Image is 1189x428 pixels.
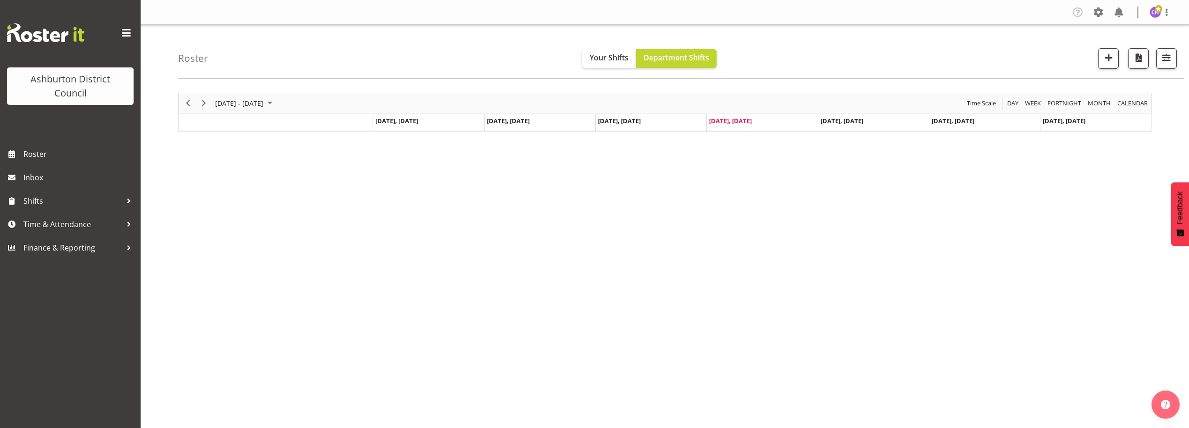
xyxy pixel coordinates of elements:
button: Download a PDF of the roster according to the set date range. [1128,48,1149,69]
button: Filter Shifts [1156,48,1177,69]
button: Add a new shift [1098,48,1119,69]
div: Ashburton District Council [16,72,124,100]
h4: Roster [178,53,208,64]
span: Roster [23,147,136,161]
span: Department Shifts [643,52,709,63]
span: Inbox [23,170,136,184]
button: Your Shifts [582,49,636,68]
span: Feedback [1176,192,1184,224]
button: Feedback - Show survey [1171,182,1189,246]
span: Finance & Reporting [23,241,122,255]
img: Rosterit website logo [7,23,84,42]
span: Shifts [23,194,122,208]
img: help-xxl-2.png [1161,400,1170,409]
button: Department Shifts [636,49,717,68]
img: chalotter-hydes5348.jpg [1150,7,1161,18]
span: Your Shifts [590,52,628,63]
span: Time & Attendance [23,217,122,231]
